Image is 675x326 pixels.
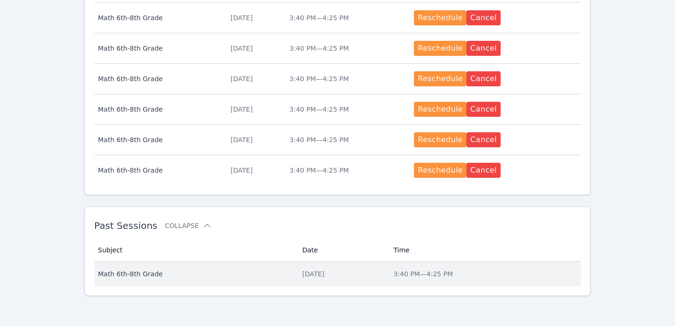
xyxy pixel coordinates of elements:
[466,71,501,86] button: Cancel
[414,132,466,147] button: Reschedule
[94,155,581,185] tr: Math 6th-8th Grade[DATE]3:40 PM—4:25 PMRescheduleCancel
[98,74,219,83] span: Math 6th-8th Grade
[94,239,297,262] th: Subject
[297,239,388,262] th: Date
[414,102,466,117] button: Reschedule
[94,220,157,231] span: Past Sessions
[231,44,278,53] div: [DATE]
[302,269,382,279] div: [DATE]
[231,135,278,144] div: [DATE]
[290,45,349,52] span: 3:40 PM — 4:25 PM
[393,270,453,278] span: 3:40 PM — 4:25 PM
[94,94,581,125] tr: Math 6th-8th Grade[DATE]3:40 PM—4:25 PMRescheduleCancel
[414,41,466,56] button: Reschedule
[94,262,581,286] tr: Math 6th-8th Grade[DATE]3:40 PM—4:25 PM
[98,44,219,53] span: Math 6th-8th Grade
[98,269,291,279] span: Math 6th-8th Grade
[165,221,212,230] button: Collapse
[290,14,349,22] span: 3:40 PM — 4:25 PM
[414,10,466,25] button: Reschedule
[466,132,501,147] button: Cancel
[466,163,501,178] button: Cancel
[466,10,501,25] button: Cancel
[388,239,581,262] th: Time
[98,105,219,114] span: Math 6th-8th Grade
[94,33,581,64] tr: Math 6th-8th Grade[DATE]3:40 PM—4:25 PMRescheduleCancel
[94,64,581,94] tr: Math 6th-8th Grade[DATE]3:40 PM—4:25 PMRescheduleCancel
[231,166,278,175] div: [DATE]
[290,106,349,113] span: 3:40 PM — 4:25 PM
[98,166,219,175] span: Math 6th-8th Grade
[290,75,349,83] span: 3:40 PM — 4:25 PM
[231,74,278,83] div: [DATE]
[98,13,219,23] span: Math 6th-8th Grade
[94,3,581,33] tr: Math 6th-8th Grade[DATE]3:40 PM—4:25 PMRescheduleCancel
[466,102,501,117] button: Cancel
[290,136,349,144] span: 3:40 PM — 4:25 PM
[414,163,466,178] button: Reschedule
[414,71,466,86] button: Reschedule
[231,13,278,23] div: [DATE]
[290,167,349,174] span: 3:40 PM — 4:25 PM
[98,135,219,144] span: Math 6th-8th Grade
[231,105,278,114] div: [DATE]
[466,41,501,56] button: Cancel
[94,125,581,155] tr: Math 6th-8th Grade[DATE]3:40 PM—4:25 PMRescheduleCancel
